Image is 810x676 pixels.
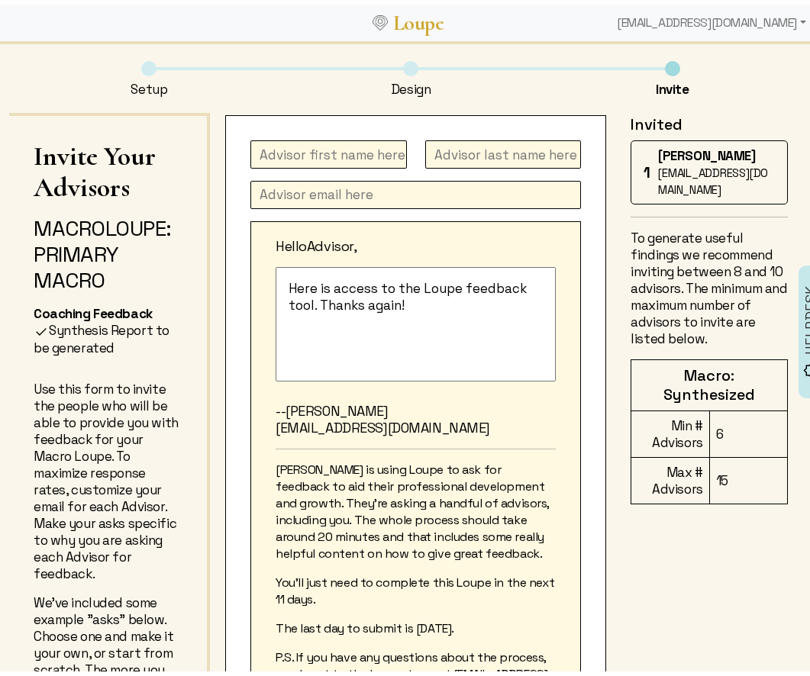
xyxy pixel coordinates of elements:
[34,210,105,237] span: Macro
[709,407,787,453] td: 6
[631,453,709,500] td: Max # Advisors
[34,320,49,335] img: FFFF
[276,457,556,558] p: [PERSON_NAME] is using Loupe to ask for feedback to aid their professional development and growth...
[34,211,182,288] div: Loupe: Primary Macro
[709,453,787,500] td: 15
[658,143,755,159] span: [PERSON_NAME]
[276,233,556,250] p: Hello Advisor,
[34,301,182,317] div: Coaching Feedback
[276,398,556,432] p: --[PERSON_NAME] [EMAIL_ADDRESS][DOMAIN_NAME]
[250,176,581,204] input: Advisor email here
[631,407,709,453] td: Min # Advisors
[637,362,781,400] h4: Macro: Synthesized
[425,136,582,164] input: Advisor last name here
[276,570,556,604] p: You’ll just need to complete this Loupe in the next 11 days.
[656,76,689,93] div: Invite
[276,616,556,633] p: The last day to submit is [DATE].
[373,11,388,26] img: Loupe Logo
[34,136,182,198] h1: Invite Your Advisors
[131,76,167,93] div: Setup
[658,161,768,192] span: [EMAIL_ADDRESS][DOMAIN_NAME]
[631,225,788,343] p: To generate useful findings we recommend inviting between 8 and 10 advisors. The minimum and maxi...
[34,376,182,578] p: Use this form to invite the people who will be able to provide you with feedback for your Macro L...
[644,159,658,178] div: 1
[250,136,407,164] input: Advisor first name here
[391,76,431,93] div: Design
[631,111,788,130] h4: Invited
[388,5,449,33] a: Loupe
